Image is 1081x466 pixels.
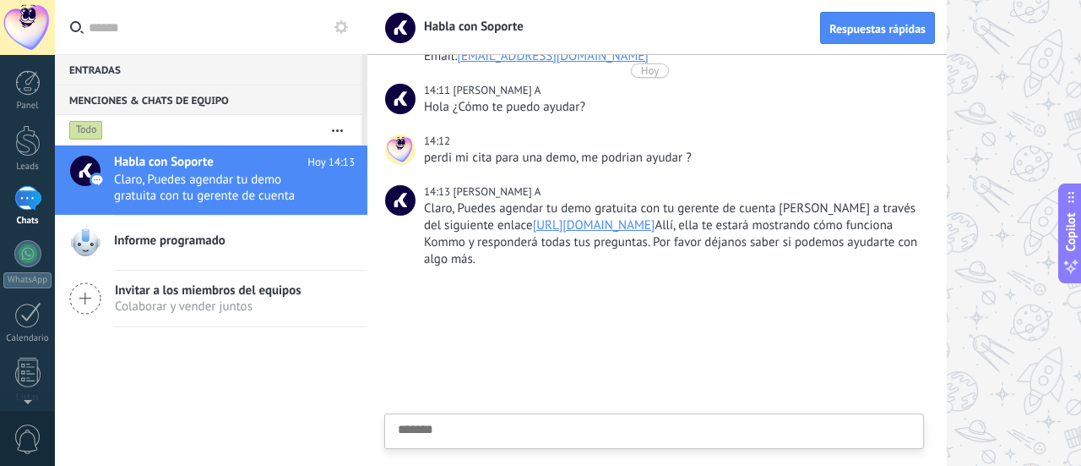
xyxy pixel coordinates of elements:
div: Panel [3,101,52,112]
span: Informe programado [114,233,225,249]
div: Todo [69,120,103,140]
span: alejandra arias [385,134,416,165]
a: [EMAIL_ADDRESS][DOMAIN_NAME] [457,48,649,64]
button: Más [319,115,356,145]
div: WhatsApp [3,272,52,288]
div: perdi mi cita para una demo, me podrian ayudar ? [424,150,921,167]
div: Hoy [641,63,660,78]
span: Habla con Soporte [414,19,524,35]
span: Micaela A [453,83,540,97]
span: Respuestas rápidas [829,23,926,35]
span: Claro, Puedes agendar tu demo gratuita con tu gerente de cuenta [PERSON_NAME] a través del siguie... [114,172,323,204]
div: Claro, Puedes agendar tu demo gratuita con tu gerente de cuenta [PERSON_NAME] a través del siguie... [424,200,921,268]
div: Entradas [55,54,361,85]
div: Calendario [3,333,52,344]
div: 14:12 [424,133,453,150]
span: Colaborar y vender juntos [115,299,301,315]
span: Micaela A [385,84,416,114]
div: Menciones & Chats de equipo [55,85,361,115]
div: 14:13 [424,184,453,200]
span: Copilot [1062,212,1079,251]
span: Habla con Soporte [114,154,214,171]
a: Habla con Soporte Hoy 14:13 Claro, Puedes agendar tu demo gratuita con tu gerente de cuenta [PERS... [55,145,367,215]
a: [URL][DOMAIN_NAME] [533,217,655,233]
a: Informe programado [55,216,367,270]
span: Hoy 14:13 [307,154,355,171]
div: Hola ¿Cómo te puedo ayudar? [424,99,921,116]
span: Micaela A [453,184,540,199]
button: Respuestas rápidas [820,12,935,44]
div: Chats [3,216,52,227]
div: Leads [3,162,52,173]
div: 14:11 [424,82,453,99]
span: Micaela A [385,185,416,216]
span: Invitar a los miembros del equipos [115,282,301,299]
div: Email: [424,48,921,65]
